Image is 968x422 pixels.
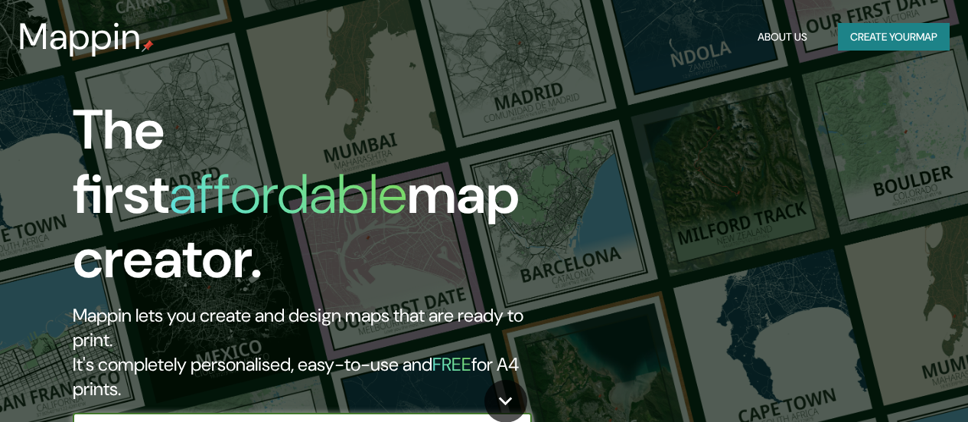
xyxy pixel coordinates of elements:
button: Create yourmap [838,23,950,51]
img: mappin-pin [142,40,154,52]
h1: affordable [169,159,407,230]
h1: The first map creator. [73,98,557,303]
h2: Mappin lets you create and design maps that are ready to print. It's completely personalised, eas... [73,303,557,401]
button: About Us [751,23,813,51]
h5: FREE [432,352,471,376]
h3: Mappin [18,15,142,58]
